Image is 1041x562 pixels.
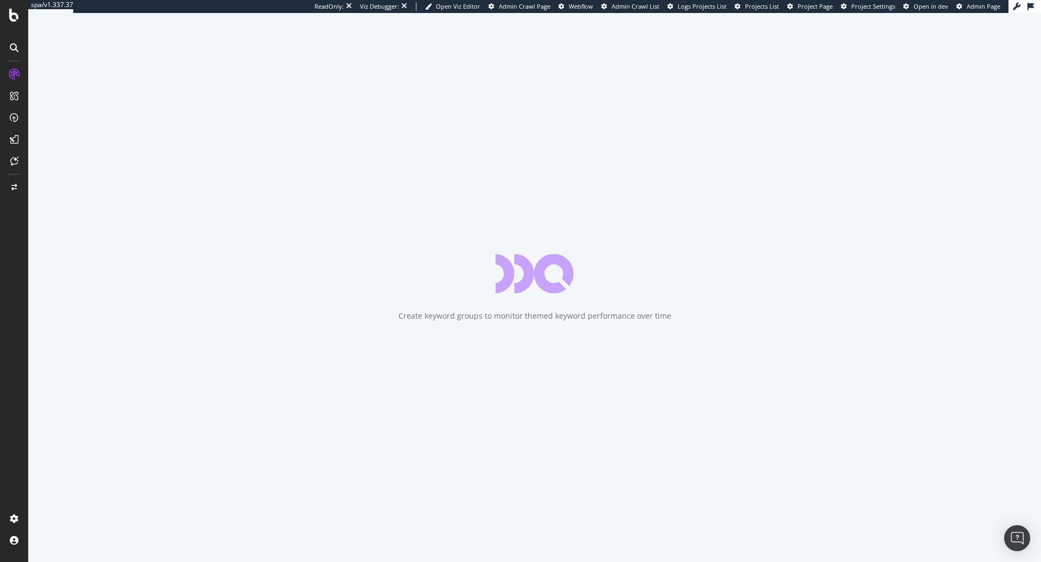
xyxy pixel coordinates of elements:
span: Admin Crawl List [612,2,659,10]
span: Open in dev [914,2,948,10]
span: Project Settings [851,2,895,10]
div: ReadOnly: [314,2,344,11]
a: Admin Crawl Page [489,2,550,11]
span: Logs Projects List [678,2,727,10]
a: Project Page [787,2,833,11]
span: Projects List [745,2,779,10]
span: Webflow [569,2,593,10]
a: Project Settings [841,2,895,11]
div: Open Intercom Messenger [1004,525,1030,551]
span: Admin Page [967,2,1000,10]
a: Admin Page [956,2,1000,11]
span: Open Viz Editor [436,2,480,10]
div: Viz Debugger: [360,2,399,11]
span: Project Page [798,2,833,10]
a: Logs Projects List [667,2,727,11]
a: Projects List [735,2,779,11]
a: Webflow [558,2,593,11]
a: Open in dev [903,2,948,11]
a: Admin Crawl List [601,2,659,11]
div: animation [496,254,574,293]
a: Open Viz Editor [425,2,480,11]
div: Create keyword groups to monitor themed keyword performance over time [399,311,671,321]
span: Admin Crawl Page [499,2,550,10]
